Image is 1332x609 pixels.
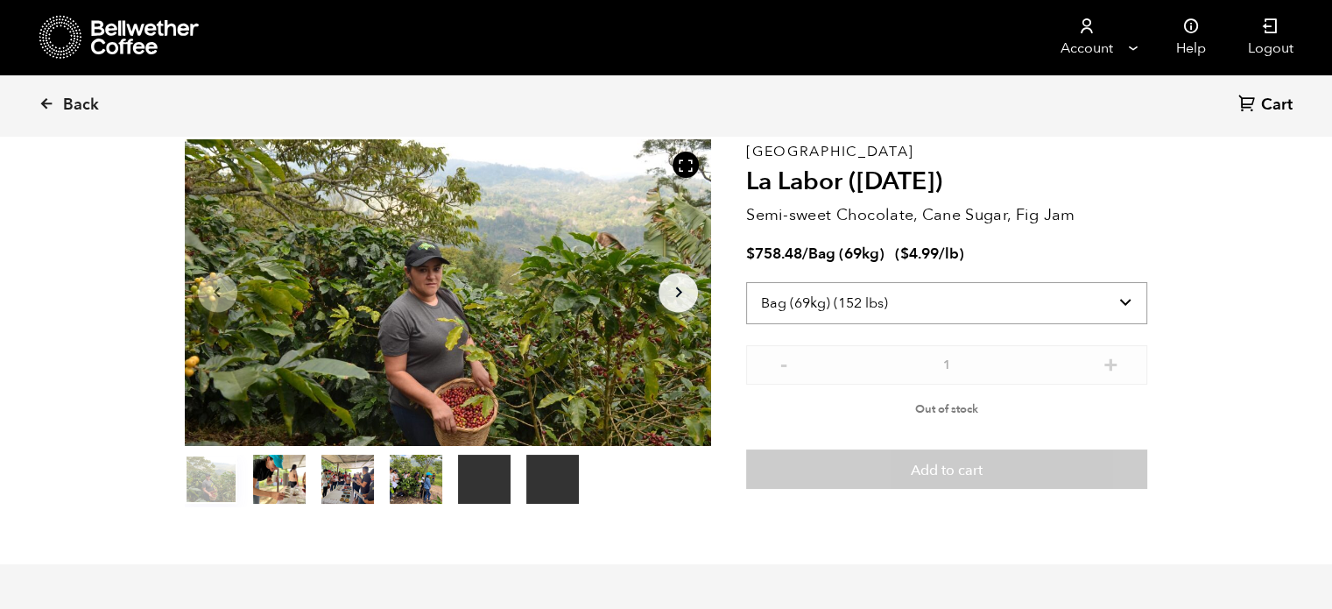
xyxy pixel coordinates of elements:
p: Semi-sweet Chocolate, Cane Sugar, Fig Jam [746,203,1147,227]
span: /lb [939,244,959,264]
button: - [772,354,794,372]
span: $ [900,244,909,264]
video: Your browser does not support the video tag. [458,455,511,504]
span: Cart [1261,95,1293,116]
h2: La Labor ([DATE]) [746,167,1147,197]
span: Bag (69kg) [808,244,884,264]
a: Cart [1238,94,1297,117]
bdi: 4.99 [900,244,939,264]
button: Add to cart [746,450,1147,490]
span: / [802,244,808,264]
button: + [1099,354,1121,372]
span: $ [746,244,755,264]
span: ( ) [895,244,964,264]
span: Back [63,95,99,116]
span: Out of stock [915,401,978,417]
bdi: 758.48 [746,244,802,264]
video: Your browser does not support the video tag. [526,455,579,504]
